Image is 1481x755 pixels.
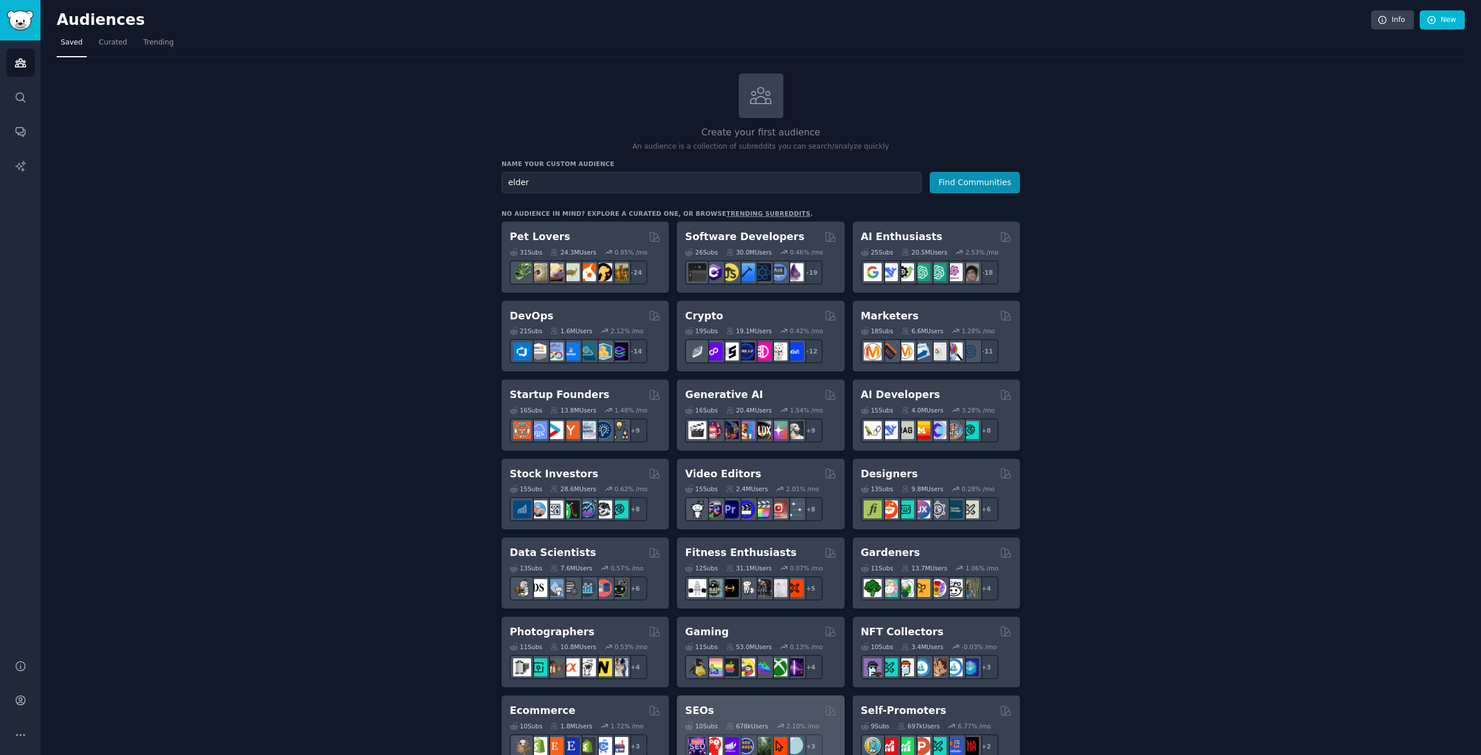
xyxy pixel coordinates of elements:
[929,737,946,755] img: alphaandbetausers
[897,722,940,730] div: 697k Users
[610,500,628,518] img: technicalanalysis
[594,500,612,518] img: swingtrading
[623,418,647,443] div: + 9
[861,564,893,572] div: 11 Sub s
[726,485,768,493] div: 2.4M Users
[912,421,930,439] img: MistralAI
[513,263,531,281] img: herpetology
[974,655,999,679] div: + 3
[880,500,898,518] img: logodesign
[769,500,787,518] img: Youtubevideo
[726,210,810,217] a: trending subreddits
[912,263,930,281] img: chatgpt_promptDesign
[685,388,763,402] h2: Generative AI
[562,658,580,676] img: SonyAlpha
[961,342,979,360] img: OnlineMarketing
[786,263,804,281] img: elixir
[861,704,946,718] h2: Self-Promoters
[510,485,542,493] div: 15 Sub s
[99,38,127,48] span: Curated
[688,500,706,518] img: gopro
[737,737,755,755] img: SEO_cases
[614,485,647,493] div: 0.62 % /mo
[961,579,979,597] img: GardenersWorld
[769,658,787,676] img: XboxGamers
[961,327,994,335] div: 1.28 % /mo
[578,579,596,597] img: analytics
[861,722,890,730] div: 9 Sub s
[861,309,919,323] h2: Marketers
[786,737,804,755] img: The_SEO
[974,497,999,521] div: + 6
[753,658,771,676] img: gamers
[753,737,771,755] img: Local_SEO
[529,579,547,597] img: datascience
[513,500,531,518] img: dividends
[961,658,979,676] img: DigitalItems
[880,737,898,755] img: youtubepromotion
[864,579,882,597] img: vegetablegardening
[546,579,563,597] img: statistics
[594,658,612,676] img: Nikon
[688,263,706,281] img: software
[61,38,83,48] span: Saved
[901,485,944,493] div: 9.8M Users
[912,579,930,597] img: GardeningUK
[610,658,628,676] img: WeddingPhotography
[864,421,882,439] img: LangChain
[529,737,547,755] img: shopify
[510,248,542,256] div: 31 Sub s
[688,342,706,360] img: ethfinance
[623,260,647,285] div: + 24
[726,722,768,730] div: 678k Users
[880,342,898,360] img: bigseo
[610,579,628,597] img: data
[753,500,771,518] img: finalcutpro
[786,485,819,493] div: 2.01 % /mo
[901,406,944,414] div: 4.0M Users
[685,722,717,730] div: 10 Sub s
[611,327,644,335] div: 2.12 % /mo
[961,500,979,518] img: UX_Design
[753,579,771,597] img: fitness30plus
[546,342,563,360] img: Docker_DevOps
[546,421,563,439] img: startup
[510,327,542,335] div: 21 Sub s
[737,342,755,360] img: web3
[798,576,823,601] div: + 5
[685,248,717,256] div: 26 Sub s
[896,263,914,281] img: AItoolsCatalog
[529,421,547,439] img: SaaS
[546,263,563,281] img: leopardgeckos
[726,564,772,572] div: 31.1M Users
[901,327,944,335] div: 6.6M Users
[961,737,979,755] img: TestMyApp
[798,655,823,679] div: + 4
[961,421,979,439] img: AIDevelopersSociety
[737,658,755,676] img: GamerPals
[510,704,576,718] h2: Ecommerce
[721,658,739,676] img: macgaming
[721,737,739,755] img: seogrowth
[896,658,914,676] img: NFTmarket
[95,34,131,57] a: Curated
[685,327,717,335] div: 19 Sub s
[685,564,717,572] div: 12 Sub s
[562,263,580,281] img: turtle
[930,172,1020,193] button: Find Communities
[901,564,947,572] div: 13.7M Users
[786,722,819,730] div: 2.10 % /mo
[961,643,997,651] div: -0.03 % /mo
[721,421,739,439] img: deepdream
[974,418,999,443] div: + 8
[896,342,914,360] img: AskMarketing
[721,500,739,518] img: premiere
[550,564,592,572] div: 7.6M Users
[578,421,596,439] img: indiehackers
[864,263,882,281] img: GoogleGeminiAI
[529,658,547,676] img: streetphotography
[929,421,946,439] img: OpenSourceAI
[688,421,706,439] img: aivideo
[737,579,755,597] img: weightroom
[929,342,946,360] img: googleads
